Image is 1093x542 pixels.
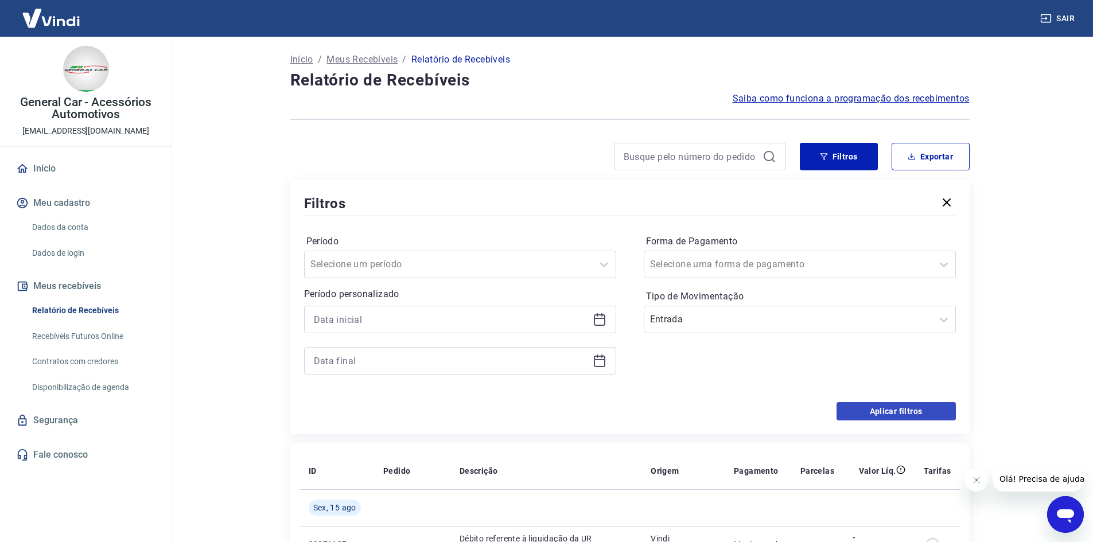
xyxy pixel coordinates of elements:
input: Data inicial [314,311,588,328]
button: Sair [1038,8,1079,29]
a: Segurança [14,408,158,433]
input: Busque pelo número do pedido [624,148,758,165]
label: Período [306,235,614,248]
p: Tarifas [924,465,951,477]
button: Meu cadastro [14,190,158,216]
p: General Car - Acessórios Automotivos [9,96,162,120]
span: Olá! Precisa de ajuda? [7,8,96,17]
span: Sex, 15 ago [313,502,356,513]
p: Relatório de Recebíveis [411,53,510,67]
p: / [318,53,322,67]
label: Tipo de Movimentação [646,290,954,303]
h5: Filtros [304,194,347,213]
a: Disponibilização de agenda [28,376,158,399]
p: Período personalizado [304,287,616,301]
label: Forma de Pagamento [646,235,954,248]
img: Vindi [14,1,88,36]
p: Pagamento [734,465,779,477]
p: Parcelas [800,465,834,477]
button: Filtros [800,143,878,170]
iframe: Mensagem da empresa [993,466,1084,492]
a: Saiba como funciona a programação dos recebimentos [733,92,970,106]
a: Início [14,156,158,181]
iframe: Botão para abrir a janela de mensagens [1047,496,1084,533]
p: Descrição [460,465,498,477]
p: Origem [651,465,679,477]
img: 11b132d5-bceb-4858-b07f-6927e83ef3ad.jpeg [63,46,109,92]
a: Contratos com credores [28,350,158,373]
p: Pedido [383,465,410,477]
button: Meus recebíveis [14,274,158,299]
p: Valor Líq. [859,465,896,477]
a: Relatório de Recebíveis [28,299,158,322]
p: [EMAIL_ADDRESS][DOMAIN_NAME] [22,125,149,137]
button: Aplicar filtros [837,402,956,420]
a: Início [290,53,313,67]
a: Recebíveis Futuros Online [28,325,158,348]
a: Fale conosco [14,442,158,467]
input: Data final [314,352,588,369]
a: Meus Recebíveis [326,53,398,67]
p: / [402,53,406,67]
iframe: Fechar mensagem [965,469,988,492]
h4: Relatório de Recebíveis [290,69,970,92]
a: Dados da conta [28,216,158,239]
p: ID [309,465,317,477]
a: Dados de login [28,241,158,265]
button: Exportar [892,143,970,170]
